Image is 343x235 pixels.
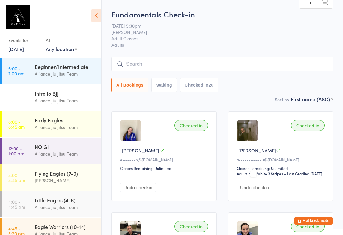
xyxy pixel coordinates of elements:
[8,172,25,183] time: 4:00 - 4:45 pm
[2,164,101,191] a: 4:00 -4:45 pmFlying Eagles (7-9)[PERSON_NAME]
[111,57,333,71] input: Search
[46,35,77,45] div: At
[174,221,208,232] div: Checked in
[2,191,101,217] a: 4:00 -4:45 pmLittle Eagles (4-6)Alliance Jiu Jitsu Team
[8,66,24,76] time: 6:00 - 7:00 am
[8,199,25,209] time: 4:00 - 4:45 pm
[8,146,24,156] time: 12:00 - 1:00 pm
[35,170,96,177] div: Flying Eagles (7-9)
[237,157,326,162] div: a••••••••••••9@[DOMAIN_NAME]
[35,204,96,211] div: Alliance Jiu Jitsu Team
[111,35,323,42] span: Adult Classes
[237,165,326,171] div: Classes Remaining: Unlimited
[294,217,333,225] button: Exit kiosk mode
[237,171,247,176] div: Adults
[35,143,96,150] div: NO GI
[111,78,148,92] button: All Bookings
[237,120,258,141] img: image1757058298.png
[291,96,333,103] div: First name (ASC)
[111,29,323,35] span: [PERSON_NAME]
[2,111,101,137] a: 8:00 -8:45 amEarly EaglesAlliance Jiu Jitsu Team
[35,63,96,70] div: Beginner/Intermediate
[120,157,210,162] div: e•••••••h@[DOMAIN_NAME]
[151,78,177,92] button: Waiting
[35,117,96,124] div: Early Eagles
[46,45,77,52] div: Any location
[239,147,276,154] span: [PERSON_NAME]
[6,5,30,29] img: Alliance Sydney
[2,58,101,84] a: 6:00 -7:00 amBeginner/IntermediateAlliance Jiu Jitsu Team
[120,120,141,141] img: image1742201181.png
[35,150,96,158] div: Alliance Jiu Jitsu Team
[120,165,210,171] div: Classes Remaining: Unlimited
[8,119,25,129] time: 8:00 - 8:45 am
[35,223,96,230] div: Eagle Warriors (10-14)
[8,92,25,103] time: 6:00 - 6:45 am
[291,221,325,232] div: Checked in
[208,83,213,88] div: 20
[275,96,289,103] label: Sort by
[111,9,333,19] h2: Fundamentals Check-in
[35,124,96,131] div: Alliance Jiu Jitsu Team
[35,90,96,97] div: Intro to BJJ
[111,42,333,48] span: Adults
[180,78,218,92] button: Checked in20
[8,45,24,52] a: [DATE]
[35,197,96,204] div: Little Eagles (4-6)
[35,97,96,104] div: Alliance Jiu Jitsu Team
[8,35,39,45] div: Events for
[111,23,323,29] span: [DATE] 5:30pm
[2,84,101,111] a: 6:00 -6:45 amIntro to BJJAlliance Jiu Jitsu Team
[35,70,96,77] div: Alliance Jiu Jitsu Team
[248,171,322,176] span: / White 3 Stripes – Last Grading [DATE]
[174,120,208,131] div: Checked in
[237,183,272,192] button: Undo checkin
[291,120,325,131] div: Checked in
[2,138,101,164] a: 12:00 -1:00 pmNO GIAlliance Jiu Jitsu Team
[122,147,159,154] span: [PERSON_NAME]
[120,183,156,192] button: Undo checkin
[35,177,96,184] div: [PERSON_NAME]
